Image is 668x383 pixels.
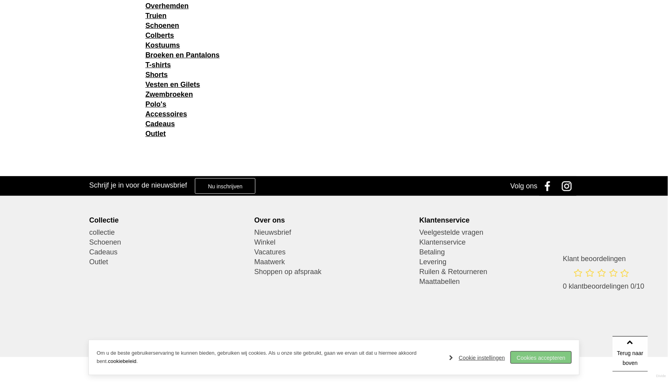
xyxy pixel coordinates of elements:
[419,216,579,225] div: Klantenservice
[254,257,414,267] a: Maatwerk
[145,100,166,108] a: Polo's
[195,178,255,194] a: Nu inschrijven
[419,228,579,238] a: Veelgestelde vragen
[563,282,644,290] span: 0 klantbeoordelingen 0/10
[419,267,579,277] a: Ruilen & Retourneren
[145,12,167,20] a: Truien
[108,358,136,364] a: cookiebeleid
[145,41,180,49] a: Kostuums
[419,238,579,247] a: Klantenservice
[613,336,648,372] a: Terug naar boven
[145,130,166,138] a: Outlet
[145,51,220,59] a: Broeken en Pantalons
[145,71,168,79] a: Shorts
[89,257,249,267] a: Outlet
[419,247,579,257] a: Betaling
[145,120,175,128] a: Cadeaus
[89,216,249,225] div: Collectie
[145,31,174,39] a: Colberts
[145,81,200,88] a: Vesten en Gilets
[450,352,505,364] a: Cookie instellingen
[145,90,193,98] a: Zwembroeken
[145,2,189,10] a: Overhemden
[559,176,579,196] a: Instagram
[510,176,538,196] div: Volg ons
[254,238,414,247] a: Winkel
[254,267,414,277] a: Shoppen op afspraak
[511,352,571,363] a: Cookies accepteren
[254,247,414,257] a: Vacatures
[254,216,414,225] div: Over ons
[97,349,442,366] p: Om u de beste gebruikerservaring te kunnen bieden, gebruiken wij cookies. Als u onze site gebruik...
[145,110,187,118] a: Accessoires
[89,247,249,257] a: Cadeaus
[419,257,579,267] a: Levering
[254,228,414,238] a: Nieuwsbrief
[89,181,187,190] h3: Schrijf je in voor de nieuwsbrief
[89,238,249,247] a: Schoenen
[145,61,171,69] a: T-shirts
[540,176,559,196] a: Facebook
[563,254,644,299] a: Klant beoordelingen 0 klantbeoordelingen 0/10
[656,371,666,381] a: Divide
[89,228,249,238] a: collectie
[419,277,579,287] a: Maattabellen
[145,22,179,29] a: Schoenen
[563,254,644,263] h3: Klant beoordelingen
